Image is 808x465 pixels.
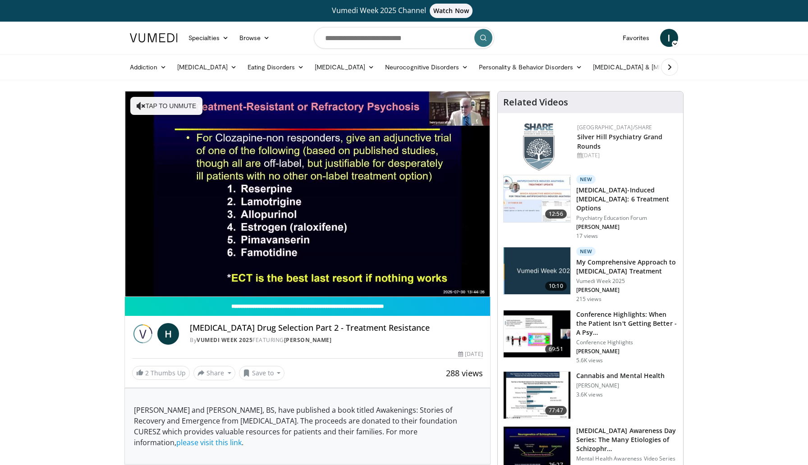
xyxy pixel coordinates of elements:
span: 69:51 [545,345,567,354]
h3: Cannabis and Mental Health [576,371,665,380]
a: [MEDICAL_DATA] [309,58,380,76]
h3: My Comprehensive Approach to [MEDICAL_DATA] Treatment [576,258,678,276]
img: 0e991599-1ace-4004-98d5-e0b39d86eda7.150x105_q85_crop-smart_upscale.jpg [504,372,570,419]
img: Vumedi Week 2025 [132,323,154,345]
img: f8aaeb6d-318f-4fcf-bd1d-54ce21f29e87.png.150x105_q85_autocrop_double_scale_upscale_version-0.2.png [523,123,555,171]
a: please visit this link [176,438,242,447]
a: Browse [234,29,275,47]
div: [DATE] [577,151,676,160]
p: Vumedi Week 2025 [576,278,678,285]
p: 17 views [576,232,598,240]
input: Search topics, interventions [314,27,494,49]
a: 10:10 New My Comprehensive Approach to [MEDICAL_DATA] Treatment Vumedi Week 2025 [PERSON_NAME] 21... [503,247,678,303]
a: Addiction [124,58,172,76]
button: Save to [239,366,285,380]
span: Watch Now [430,4,473,18]
p: [PERSON_NAME] [576,348,678,355]
p: 215 views [576,296,601,303]
a: 69:51 Conference Highlights: When the Patient Isn't Getting Better - A Psy… Conference Highlights... [503,310,678,364]
p: [PERSON_NAME] and [PERSON_NAME], BS, have published a book titled Awakenings: Stories of Recovery... [134,405,481,448]
p: [PERSON_NAME] [576,287,678,294]
div: By FEATURING [190,336,483,344]
a: 12:56 New [MEDICAL_DATA]-Induced [MEDICAL_DATA]: 6 Treatment Options Psychiatry Education Forum [... [503,175,678,240]
a: [MEDICAL_DATA] & [MEDICAL_DATA] [588,58,716,76]
img: acc69c91-7912-4bad-b845-5f898388c7b9.150x105_q85_crop-smart_upscale.jpg [504,175,570,222]
span: 77:47 [545,406,567,415]
a: Favorites [617,29,655,47]
p: Mental Health Awareness Video Series [576,455,678,462]
img: VuMedi Logo [130,33,178,42]
span: 10:10 [545,282,567,291]
button: Share [193,366,235,380]
p: 3.6K views [576,391,603,398]
a: I [660,29,678,47]
a: Specialties [183,29,234,47]
img: 4362ec9e-0993-4580-bfd4-8e18d57e1d49.150x105_q85_crop-smart_upscale.jpg [504,310,570,357]
span: 288 views [446,368,483,378]
h3: [MEDICAL_DATA] Awareness Day Series: The Many Etiologies of Schizophr… [576,426,678,453]
a: H [157,323,179,345]
a: Eating Disorders [242,58,309,76]
a: 77:47 Cannabis and Mental Health [PERSON_NAME] 3.6K views [503,371,678,419]
p: [PERSON_NAME] [576,223,678,231]
p: New [576,247,596,256]
button: Tap to unmute [130,97,202,115]
a: 2 Thumbs Up [132,366,190,380]
p: [PERSON_NAME] [576,382,665,389]
img: ae1082c4-cc90-4cd6-aa10-009092bfa42a.jpg.150x105_q85_crop-smart_upscale.jpg [504,247,570,294]
a: Personality & Behavior Disorders [473,58,588,76]
div: [DATE] [458,350,482,358]
p: Conference Highlights [576,339,678,346]
a: Neurocognitive Disorders [380,58,473,76]
h4: [MEDICAL_DATA] Drug Selection Part 2 - Treatment Resistance [190,323,483,333]
span: 12:56 [545,210,567,219]
h3: [MEDICAL_DATA]-Induced [MEDICAL_DATA]: 6 Treatment Options [576,186,678,213]
a: Silver Hill Psychiatry Grand Rounds [577,132,663,150]
p: New [576,175,596,184]
a: [GEOGRAPHIC_DATA]/SHARE [577,123,652,131]
video-js: Video Player [125,91,490,297]
a: Vumedi Week 2025 ChannelWatch Now [131,4,677,18]
h3: Conference Highlights: When the Patient Isn't Getting Better - A Psy… [576,310,678,337]
a: Vumedi Week 2025 [197,336,252,344]
span: 2 [145,369,149,377]
a: [MEDICAL_DATA] [172,58,242,76]
a: [PERSON_NAME] [284,336,332,344]
p: Psychiatry Education Forum [576,214,678,222]
h4: Related Videos [503,97,568,108]
p: 5.6K views [576,357,603,364]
